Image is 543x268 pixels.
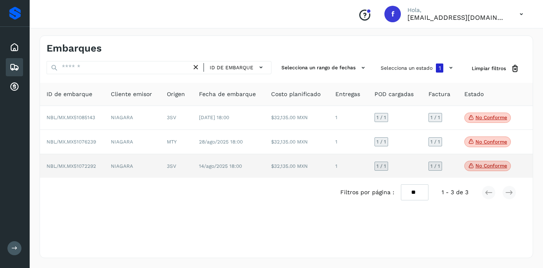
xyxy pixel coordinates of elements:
td: 3SV [160,154,192,178]
td: 1 [329,130,368,154]
span: [DATE] 18:00 [199,115,229,120]
button: ID de embarque [207,61,268,73]
td: $32,135.00 MXN [264,106,329,130]
td: 1 [329,154,368,178]
p: facturacion@protransport.com.mx [407,14,506,21]
p: No conforme [475,139,507,145]
button: Selecciona un estado1 [377,61,459,75]
span: Origen [167,90,185,99]
span: ID de embarque [210,64,253,71]
td: $32,135.00 MXN [264,154,329,178]
span: POD cargadas [374,90,414,99]
span: 1 - 3 de 3 [442,188,468,197]
span: 14/ago/2025 18:00 [199,163,242,169]
div: Embarques [6,58,23,76]
span: ID de embarque [47,90,92,99]
td: $32,135.00 MXN [264,130,329,154]
span: Factura [428,90,450,99]
td: 1 [329,106,368,130]
span: Limpiar filtros [472,65,506,72]
p: No conforme [475,163,507,169]
span: Fecha de embarque [199,90,256,99]
h4: Embarques [47,42,102,54]
p: No conforme [475,115,507,120]
span: Entregas [335,90,360,99]
span: Cliente emisor [111,90,152,99]
span: 1 / 1 [377,164,386,169]
span: NBL/MX.MX51072292 [47,163,96,169]
td: MTY [160,130,192,154]
div: Inicio [6,38,23,56]
td: 3SV [160,106,192,130]
p: Hola, [407,7,506,14]
span: 28/ago/2025 18:00 [199,139,243,145]
button: Limpiar filtros [465,61,526,76]
button: Selecciona un rango de fechas [278,61,371,75]
td: NIAGARA [104,106,160,130]
span: 1 / 1 [431,139,440,144]
span: 1 / 1 [431,164,440,169]
span: Filtros por página : [340,188,394,197]
span: NBL/MX.MX51076239 [47,139,96,145]
span: 1 / 1 [431,115,440,120]
span: 1 / 1 [377,115,386,120]
td: NIAGARA [104,154,160,178]
span: 1 / 1 [377,139,386,144]
td: NIAGARA [104,130,160,154]
span: 1 [439,65,441,71]
span: Costo planificado [271,90,321,99]
div: Cuentas por cobrar [6,78,23,96]
span: NBL/MX.MX51085143 [47,115,95,120]
span: Estado [464,90,484,99]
